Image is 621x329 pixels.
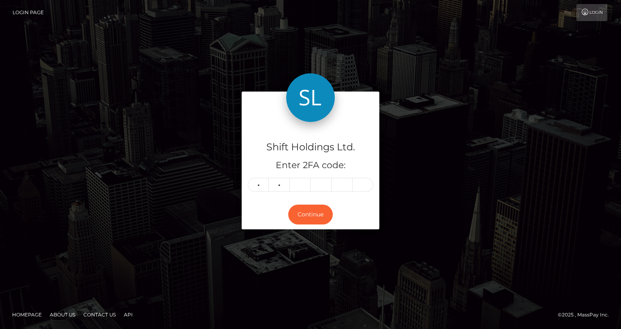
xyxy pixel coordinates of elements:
a: Contact Us [80,308,119,321]
a: Login [576,4,607,21]
div: © 2025 , MassPay Inc. [558,310,615,319]
button: Continue [288,205,333,224]
a: Login Page [13,4,44,21]
img: Shift Holdings Ltd. [286,73,335,122]
a: Homepage [9,308,45,321]
h4: Shift Holdings Ltd. [248,140,373,154]
h5: Enter 2FA code: [248,159,373,172]
a: API [121,308,136,321]
a: About Us [47,308,79,321]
